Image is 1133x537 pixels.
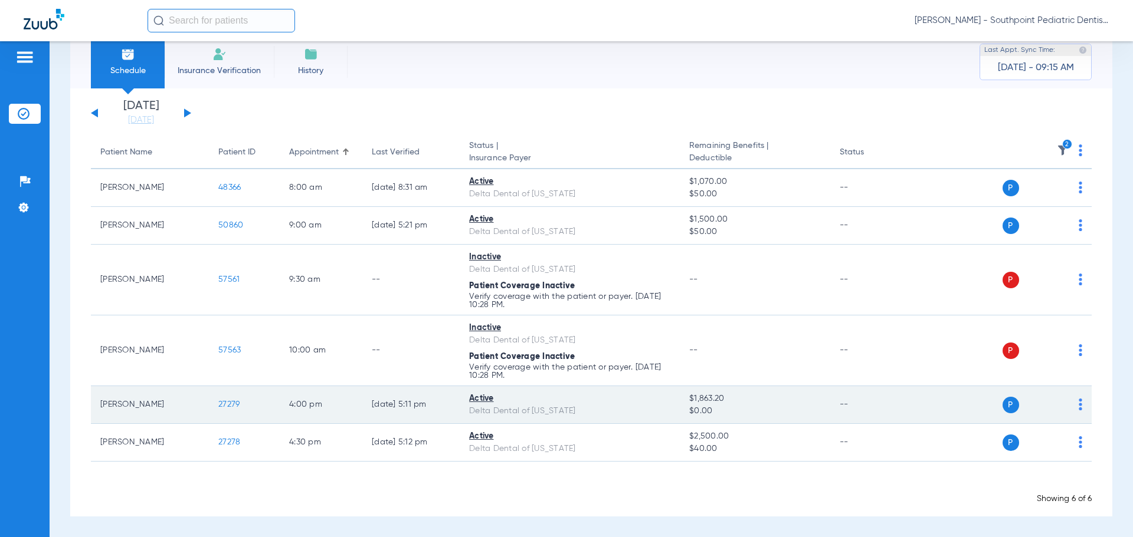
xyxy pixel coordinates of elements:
div: Active [469,430,670,443]
span: P [1003,434,1019,451]
img: group-dot-blue.svg [1079,182,1082,193]
a: [DATE] [106,114,176,126]
input: Search for patients [148,9,295,32]
td: [PERSON_NAME] [91,424,209,462]
p: Verify coverage with the patient or payer. [DATE] 10:28 PM. [469,363,670,380]
div: Active [469,213,670,226]
span: $2,500.00 [689,430,820,443]
span: $1,863.20 [689,393,820,405]
td: -- [830,207,910,245]
td: 10:00 AM [280,315,362,386]
td: 9:00 AM [280,207,362,245]
div: Delta Dental of [US_STATE] [469,443,670,455]
div: Inactive [469,251,670,263]
div: Patient ID [218,146,256,159]
span: [PERSON_NAME] - Southpoint Pediatric Dentistry [915,15,1109,27]
span: Deductible [689,152,820,164]
div: Inactive [469,322,670,334]
span: [DATE] - 09:15 AM [998,62,1074,74]
img: group-dot-blue.svg [1079,144,1082,156]
td: -- [830,315,910,386]
img: hamburger-icon [15,50,34,64]
td: [PERSON_NAME] [91,207,209,245]
img: Search Icon [153,15,164,26]
div: Appointment [289,146,353,159]
span: 48366 [218,183,241,192]
div: Patient Name [100,146,152,159]
td: [DATE] 5:12 PM [362,424,460,462]
img: group-dot-blue.svg [1079,398,1082,410]
img: Manual Insurance Verification [212,47,227,61]
li: [DATE] [106,100,176,126]
td: -- [362,315,460,386]
div: Active [469,393,670,405]
td: [DATE] 5:21 PM [362,207,460,245]
div: Appointment [289,146,339,159]
td: [DATE] 5:11 PM [362,386,460,424]
span: History [283,65,339,77]
span: Insurance Verification [173,65,265,77]
th: Status | [460,136,680,169]
td: -- [830,169,910,207]
iframe: Chat Widget [1074,480,1133,537]
span: P [1003,180,1019,196]
div: Delta Dental of [US_STATE] [469,188,670,200]
td: 8:00 AM [280,169,362,207]
div: Patient Name [100,146,199,159]
img: Schedule [121,47,135,61]
td: -- [830,386,910,424]
div: Delta Dental of [US_STATE] [469,405,670,417]
td: 4:00 PM [280,386,362,424]
div: Active [469,176,670,188]
td: -- [362,245,460,315]
span: $1,500.00 [689,213,820,226]
div: Last Verified [372,146,420,159]
td: [DATE] 8:31 AM [362,169,460,207]
img: group-dot-blue.svg [1079,219,1082,231]
span: $40.00 [689,443,820,455]
p: Verify coverage with the patient or payer. [DATE] 10:28 PM. [469,292,670,309]
div: Last Verified [372,146,450,159]
img: Zuub Logo [24,9,64,29]
span: P [1003,397,1019,413]
td: 9:30 AM [280,245,362,315]
th: Status [830,136,910,169]
img: group-dot-blue.svg [1079,436,1082,448]
span: Patient Coverage Inactive [469,352,575,361]
span: 50860 [218,221,243,229]
span: $50.00 [689,226,820,238]
img: group-dot-blue.svg [1079,344,1082,356]
span: 57561 [218,275,240,284]
span: $0.00 [689,405,820,417]
span: 57563 [218,346,241,354]
td: 4:30 PM [280,424,362,462]
div: Patient ID [218,146,270,159]
span: P [1003,272,1019,288]
th: Remaining Benefits | [680,136,830,169]
span: P [1003,218,1019,234]
img: filter.svg [1057,144,1069,156]
td: [PERSON_NAME] [91,245,209,315]
td: -- [830,424,910,462]
span: P [1003,342,1019,359]
img: last sync help info [1079,46,1087,54]
span: $50.00 [689,188,820,200]
td: -- [830,245,910,315]
div: Delta Dental of [US_STATE] [469,334,670,347]
div: Delta Dental of [US_STATE] [469,226,670,238]
span: Last Appt. Sync Time: [984,44,1055,56]
span: $1,070.00 [689,176,820,188]
td: [PERSON_NAME] [91,315,209,386]
i: 2 [1062,139,1073,150]
span: Showing 6 of 6 [1037,495,1092,503]
img: group-dot-blue.svg [1079,274,1082,285]
span: 27279 [218,400,240,408]
div: Delta Dental of [US_STATE] [469,263,670,276]
span: -- [689,346,698,354]
span: Schedule [100,65,156,77]
img: History [304,47,318,61]
td: [PERSON_NAME] [91,386,209,424]
td: [PERSON_NAME] [91,169,209,207]
span: 27278 [218,438,240,446]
